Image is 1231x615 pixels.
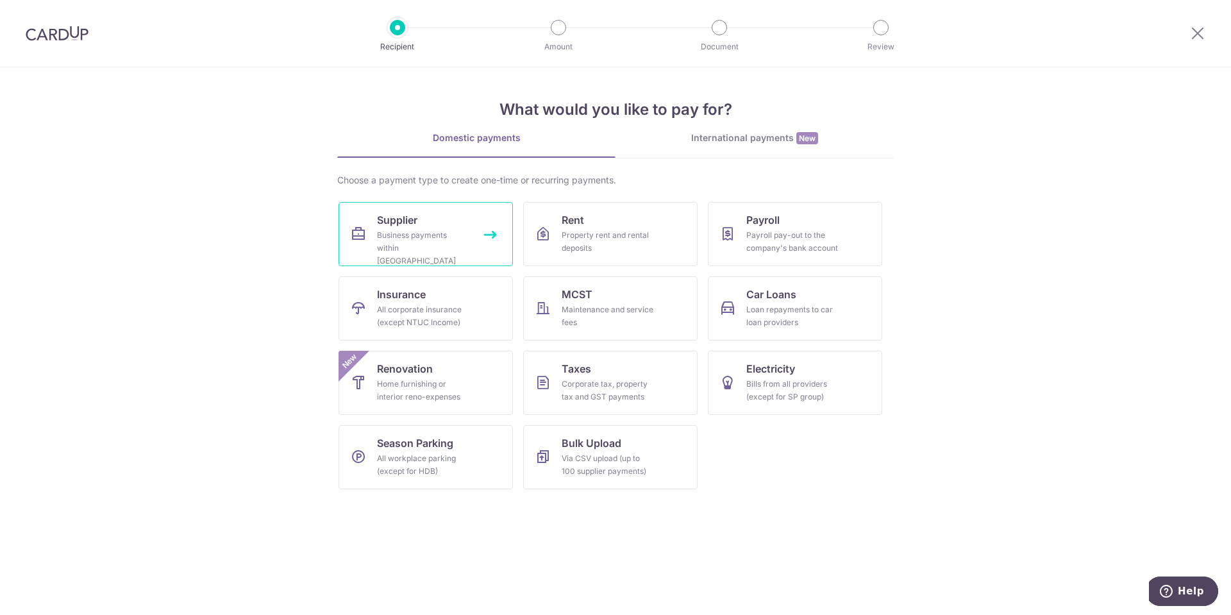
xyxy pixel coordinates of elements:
[672,40,767,53] p: Document
[377,212,417,228] span: Supplier
[796,132,818,144] span: New
[746,378,839,403] div: Bills from all providers (except for SP group)
[746,212,780,228] span: Payroll
[562,435,621,451] span: Bulk Upload
[523,276,698,341] a: MCSTMaintenance and service fees
[708,276,882,341] a: Car LoansLoan repayments to car loan providers
[26,26,88,41] img: CardUp
[562,378,654,403] div: Corporate tax, property tax and GST payments
[523,351,698,415] a: TaxesCorporate tax, property tax and GST payments
[746,361,795,376] span: Electricity
[377,452,469,478] div: All workplace parking (except for HDB)
[337,131,615,144] div: Domestic payments
[339,202,513,266] a: SupplierBusiness payments within [GEOGRAPHIC_DATA]
[337,174,894,187] div: Choose a payment type to create one-time or recurring payments.
[377,287,426,302] span: Insurance
[562,303,654,329] div: Maintenance and service fees
[339,351,360,372] span: New
[29,9,55,21] span: Help
[562,212,584,228] span: Rent
[339,351,513,415] a: RenovationHome furnishing or interior reno-expensesNew
[1149,577,1218,609] iframe: Opens a widget where you can find more information
[562,452,654,478] div: Via CSV upload (up to 100 supplier payments)
[523,202,698,266] a: RentProperty rent and rental deposits
[377,229,469,267] div: Business payments within [GEOGRAPHIC_DATA]
[377,303,469,329] div: All corporate insurance (except NTUC Income)
[562,287,592,302] span: MCST
[339,425,513,489] a: Season ParkingAll workplace parking (except for HDB)
[708,202,882,266] a: PayrollPayroll pay-out to the company's bank account
[746,303,839,329] div: Loan repayments to car loan providers
[377,361,433,376] span: Renovation
[511,40,606,53] p: Amount
[562,361,591,376] span: Taxes
[377,378,469,403] div: Home furnishing or interior reno-expenses
[339,276,513,341] a: InsuranceAll corporate insurance (except NTUC Income)
[350,40,445,53] p: Recipient
[337,98,894,121] h4: What would you like to pay for?
[833,40,928,53] p: Review
[746,229,839,255] div: Payroll pay-out to the company's bank account
[562,229,654,255] div: Property rent and rental deposits
[615,131,894,145] div: International payments
[377,435,453,451] span: Season Parking
[523,425,698,489] a: Bulk UploadVia CSV upload (up to 100 supplier payments)
[708,351,882,415] a: ElectricityBills from all providers (except for SP group)
[746,287,796,302] span: Car Loans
